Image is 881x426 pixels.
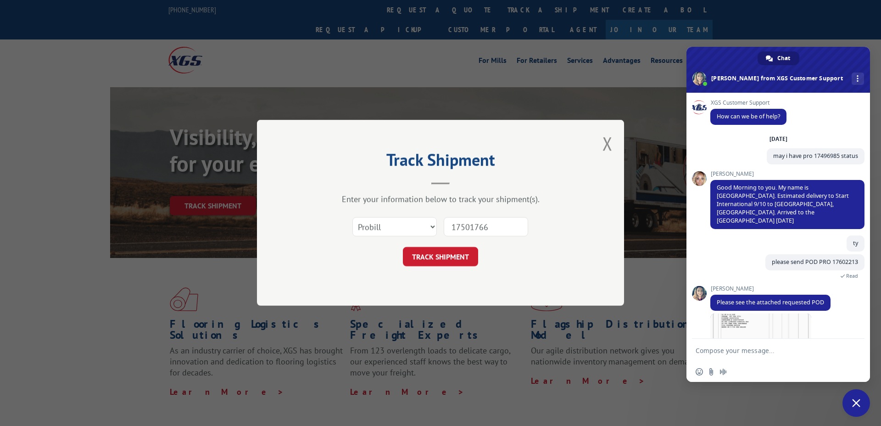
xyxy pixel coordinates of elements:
[710,171,864,177] span: [PERSON_NAME]
[758,51,799,65] div: Chat
[602,131,613,156] button: Close modal
[853,239,858,247] span: ty
[773,152,858,160] span: may i have pro 17496985 status
[717,112,780,120] span: How can we be of help?
[303,194,578,205] div: Enter your information below to track your shipment(s).
[710,100,786,106] span: XGS Customer Support
[696,368,703,376] span: Insert an emoji
[708,368,715,376] span: Send a file
[303,153,578,171] h2: Track Shipment
[846,273,858,279] span: Read
[772,258,858,266] span: please send POD PRO 17602213
[717,298,824,306] span: Please see the attached requested POD
[842,389,870,417] div: Close chat
[717,184,849,224] span: Good Morning to you. My name is [GEOGRAPHIC_DATA]. Estimated delivery to Start International 9/10...
[696,347,841,355] textarea: Compose your message...
[710,286,831,292] span: [PERSON_NAME]
[403,247,478,267] button: TRACK SHIPMENT
[719,368,727,376] span: Audio message
[769,136,787,142] div: [DATE]
[444,218,528,237] input: Number(s)
[777,51,790,65] span: Chat
[852,73,864,85] div: More channels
